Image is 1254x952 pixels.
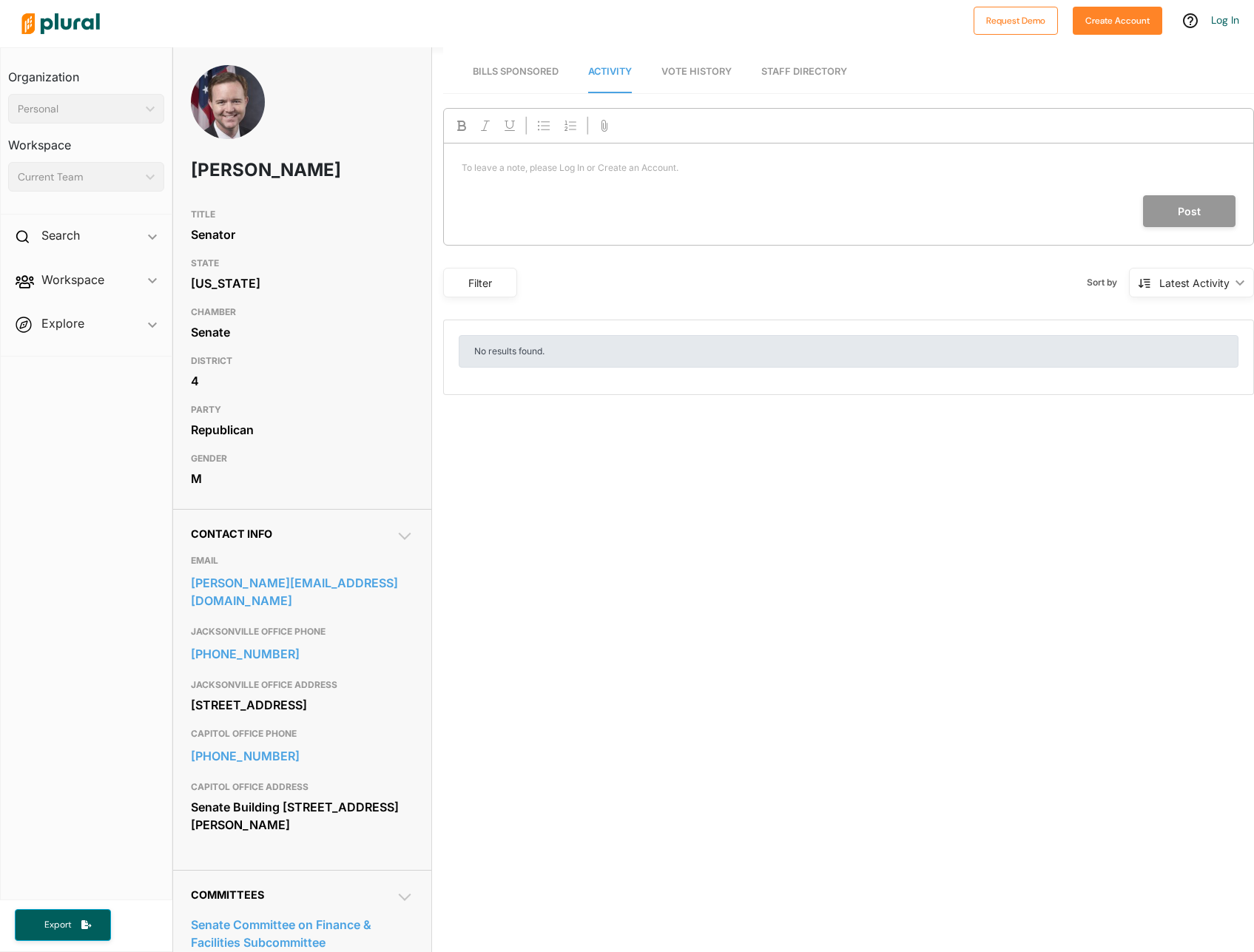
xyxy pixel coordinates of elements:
h3: PARTY [191,401,413,419]
h3: JACKSONVILLE OFFICE ADDRESS [191,676,413,694]
h3: GENDER [191,450,413,467]
div: 4 [191,370,413,392]
span: Bills Sponsored [473,66,559,77]
a: Staff Directory [761,51,847,93]
a: Log In [1211,13,1239,27]
h3: DISTRICT [191,352,413,370]
button: Request Demo [974,7,1058,35]
h3: CHAMBER [191,303,413,321]
a: Bills Sponsored [473,51,559,93]
a: Create Account [1073,12,1162,27]
span: Activity [588,66,632,77]
h3: STATE [191,254,413,272]
span: Vote History [661,66,732,77]
h3: TITLE [191,206,413,223]
h3: CAPITOL OFFICE PHONE [191,725,413,743]
a: [PHONE_NUMBER] [191,745,413,767]
div: No results found. [459,335,1238,368]
span: Export [34,919,81,931]
h3: EMAIL [191,552,413,570]
a: Request Demo [974,12,1058,27]
h3: CAPITOL OFFICE ADDRESS [191,778,413,796]
div: M [191,467,413,490]
div: [STREET_ADDRESS] [191,694,413,716]
img: Headshot of Clay Yarborough [191,65,265,163]
a: [PERSON_NAME][EMAIL_ADDRESS][DOMAIN_NAME] [191,572,413,612]
button: Create Account [1073,7,1162,35]
span: Committees [191,888,264,901]
button: Export [15,909,111,941]
div: Senator [191,223,413,246]
span: Contact Info [191,527,272,540]
div: Current Team [18,169,140,185]
h3: Organization [8,55,164,88]
a: [PHONE_NUMBER] [191,643,413,665]
span: Sort by [1087,276,1129,289]
h3: Workspace [8,124,164,156]
h1: [PERSON_NAME] [191,148,324,192]
h2: Search [41,227,80,243]
div: [US_STATE] [191,272,413,294]
div: Senate [191,321,413,343]
div: Personal [18,101,140,117]
button: Post [1143,195,1236,227]
div: Senate Building [STREET_ADDRESS][PERSON_NAME] [191,796,413,836]
div: Latest Activity [1159,275,1230,291]
div: Filter [453,275,508,291]
div: Republican [191,419,413,441]
a: Vote History [661,51,732,93]
h3: JACKSONVILLE OFFICE PHONE [191,623,413,641]
a: Activity [588,51,632,93]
